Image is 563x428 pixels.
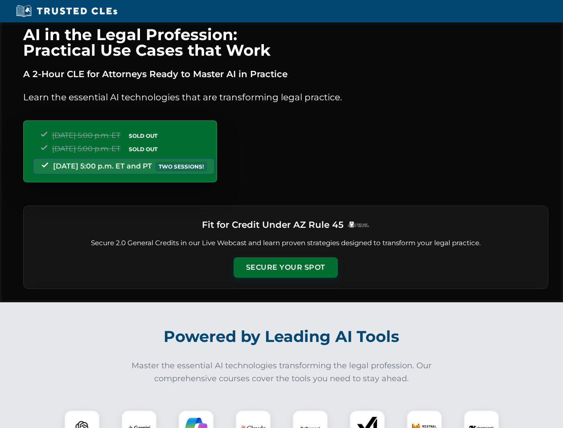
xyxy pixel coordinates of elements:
[126,131,160,140] span: SOLD OUT
[23,27,548,58] h1: AI in the Legal Profession: Practical Use Cases that Work
[52,144,120,153] span: [DATE] 5:00 p.m. ET
[52,131,120,140] span: [DATE] 5:00 p.m. ET
[34,238,537,248] p: Secure 2.0 General Credits in our Live Webcast and learn proven strategies designed to transform ...
[23,90,548,104] p: Learn the essential AI technologies that are transforming legal practice.
[35,321,529,352] h2: Powered by Leading AI Tools
[23,67,548,81] p: A 2-Hour CLE for Attorneys Ready to Master AI in Practice
[347,221,370,228] img: Logo
[234,257,338,278] button: Secure Your Spot
[202,217,344,233] h3: Fit for Credit Under AZ Rule 45
[126,144,160,154] span: SOLD OUT
[13,4,120,18] img: Trusted CLEs
[126,359,438,385] p: Master the essential AI technologies transforming the legal profession. Our comprehensive courses...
